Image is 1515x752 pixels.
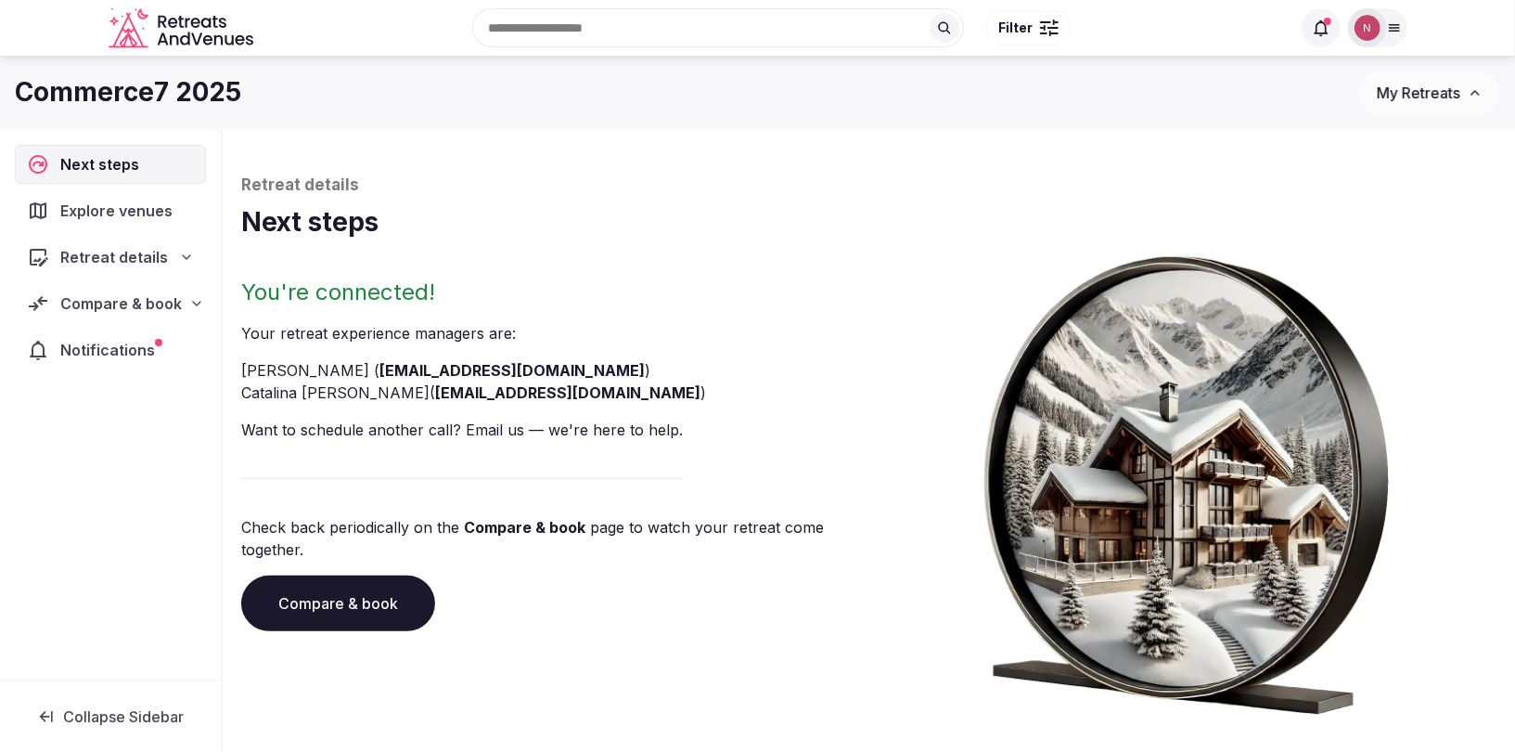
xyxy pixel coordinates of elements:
span: Collapse Sidebar [63,707,184,726]
h1: Next steps [241,204,1496,240]
span: Explore venues [60,200,180,222]
button: My Retreats [1359,70,1500,116]
button: Filter [986,10,1071,45]
img: Winter chalet retreat in picture frame [951,240,1423,715]
a: Compare & book [464,518,585,537]
span: Retreat details [60,246,168,268]
p: Retreat details [241,175,1496,197]
a: Compare & book [241,576,435,631]
li: [PERSON_NAME] ( ) [241,359,862,382]
a: [EMAIL_ADDRESS][DOMAIN_NAME] [379,361,645,380]
p: Your retreat experience manager s are : [241,322,862,344]
p: Want to schedule another call? Email us — we're here to help. [241,419,862,441]
span: Next steps [60,153,147,175]
span: Notifications [60,339,162,361]
a: Notifications [15,331,206,370]
h1: Commerce7 2025 [15,74,241,110]
span: Filter [998,19,1033,37]
img: Nathalia Bilotti [1355,15,1380,41]
li: Catalina [PERSON_NAME] ( ) [241,382,862,404]
svg: Retreats and Venues company logo [109,7,257,49]
span: My Retreats [1377,84,1460,102]
a: Visit the homepage [109,7,257,49]
p: Check back periodically on the page to watch your retreat come together. [241,516,862,561]
button: Collapse Sidebar [15,696,206,737]
span: Compare & book [60,292,182,315]
a: Explore venues [15,191,206,230]
h2: You're connected! [241,278,862,307]
a: [EMAIL_ADDRESS][DOMAIN_NAME] [435,383,700,402]
a: Next steps [15,145,206,184]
